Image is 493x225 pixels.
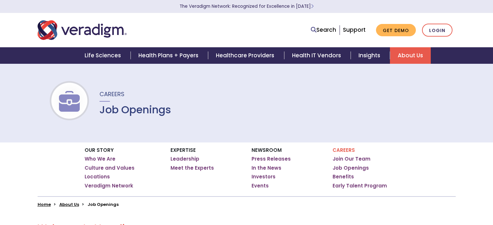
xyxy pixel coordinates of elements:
a: Life Sciences [77,47,131,64]
a: Healthcare Providers [208,47,284,64]
a: Benefits [333,174,354,180]
a: Events [252,183,269,189]
a: The Veradigm Network: Recognized for Excellence in [DATE]Learn More [180,3,314,9]
img: Veradigm logo [38,19,127,41]
a: Login [422,24,452,37]
a: Leadership [170,156,199,162]
a: Support [343,26,366,34]
a: Early Talent Program [333,183,387,189]
a: Home [38,201,51,208]
a: Who We Are [85,156,115,162]
a: In the News [252,165,281,171]
span: Learn More [311,3,314,9]
a: Health Plans + Payers [131,47,208,64]
a: Join Our Team [333,156,370,162]
a: Press Releases [252,156,291,162]
a: Get Demo [376,24,416,37]
span: Careers [100,90,124,98]
a: Search [311,26,336,34]
a: About Us [59,201,79,208]
a: Culture and Values [85,165,135,171]
h1: Job Openings [100,104,171,116]
a: Job Openings [333,165,369,171]
a: About Us [390,47,431,64]
a: Meet the Experts [170,165,214,171]
a: Insights [351,47,390,64]
a: Investors [252,174,276,180]
a: Veradigm Network [85,183,133,189]
a: Locations [85,174,110,180]
a: Health IT Vendors [284,47,351,64]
